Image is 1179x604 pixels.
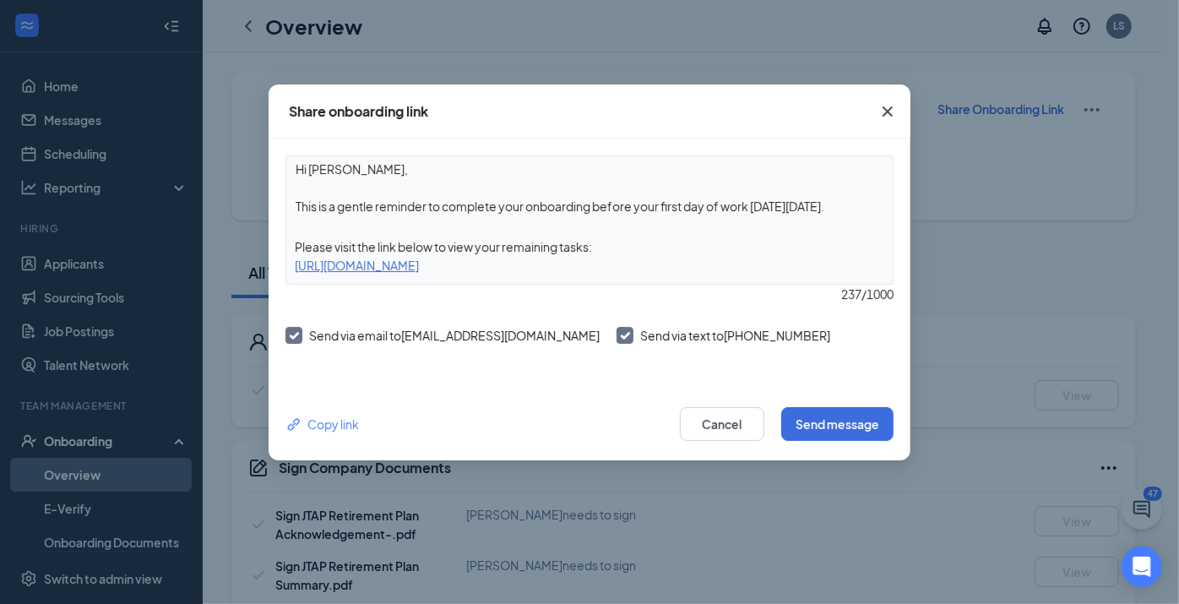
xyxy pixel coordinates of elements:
div: 237 / 1000 [285,285,894,303]
button: Link Copy link [285,415,359,433]
button: Send message [781,407,894,441]
span: Send via text to [PHONE_NUMBER] [640,328,830,343]
div: [URL][DOMAIN_NAME] [286,256,893,275]
div: Please visit the link below to view your remaining tasks: [286,237,893,256]
span: Send via email to [EMAIL_ADDRESS][DOMAIN_NAME] [309,328,600,343]
div: Share onboarding link [289,102,428,121]
button: Cancel [680,407,764,441]
button: Close [865,84,910,139]
svg: Link [285,416,303,433]
div: Open Intercom Messenger [1122,547,1162,587]
textarea: Hi [PERSON_NAME], This is a gentle reminder to complete your onboarding before your first day of ... [286,156,893,219]
svg: Cross [877,101,898,122]
div: Copy link [285,415,359,433]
